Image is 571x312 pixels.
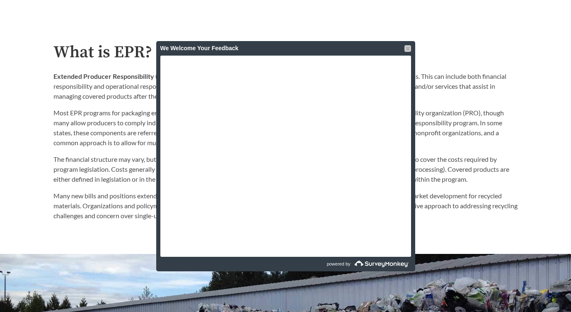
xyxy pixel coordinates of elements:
[53,154,518,184] p: The financial structure may vary, but in most EPR programs producers pay fees to the PRO. The PRO...
[160,41,411,56] div: We Welcome Your Feedback
[53,191,518,221] p: Many new bills and positions extend cost coverage to include outreach and education, infrastructu...
[53,43,518,62] h2: What is EPR?
[53,108,518,148] p: Most EPR programs for packaging encourage or require producers of packaging products to join a co...
[53,71,518,101] p: is a policy approach that assigns producers responsibility for the end-of-life of products. This ...
[287,257,411,271] a: powered by
[327,257,351,271] span: powered by
[53,72,172,80] strong: Extended Producer Responsibility (EPR)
